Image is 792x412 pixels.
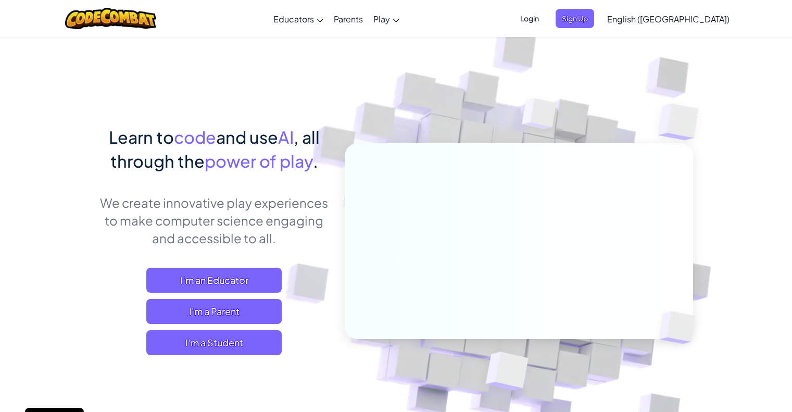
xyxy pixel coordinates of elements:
a: English ([GEOGRAPHIC_DATA]) [602,5,735,33]
span: Learn to [109,127,174,147]
span: code [174,127,216,147]
a: I'm a Parent [146,299,282,324]
span: . [313,151,318,171]
span: AI [278,127,294,147]
button: I'm a Student [146,330,282,355]
img: Overlap cubes [502,78,577,155]
img: Overlap cubes [642,290,720,366]
button: Login [514,9,545,28]
button: Sign Up [556,9,594,28]
img: CodeCombat logo [65,8,156,29]
a: Educators [268,5,329,33]
a: Play [368,5,405,33]
span: and use [216,127,278,147]
span: English ([GEOGRAPHIC_DATA]) [607,14,730,24]
p: We create innovative play experiences to make computer science engaging and accessible to all. [99,194,329,247]
span: Educators [273,14,314,24]
img: Overlap cubes [637,78,727,166]
a: I'm an Educator [146,268,282,293]
span: power of play [205,151,313,171]
a: Parents [329,5,368,33]
span: Play [373,14,390,24]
